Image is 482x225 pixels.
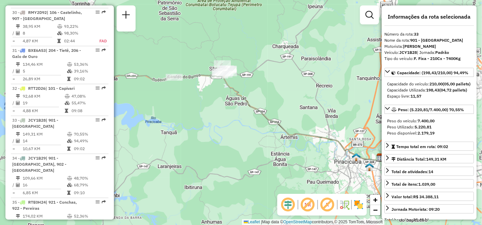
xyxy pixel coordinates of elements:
strong: Padrão [435,50,449,55]
div: Map data © contributors,© 2025 TomTom, Microsoft [242,219,384,225]
td: 26,89 KM [22,76,67,82]
span: BXE6A53 [28,48,46,53]
span: Capacidade: (198,43/210,00) 94,49% [397,70,468,75]
span: 149,31 KM [426,157,446,162]
em: Opções [96,118,100,122]
i: % de utilização da cubagem [57,31,62,35]
i: Total de Atividades [16,101,20,105]
span: 31 - [12,48,81,59]
div: Distância Total: [391,156,446,162]
strong: 5.220,81 [415,124,431,129]
strong: (04,72 pallets) [439,87,467,93]
td: / [12,30,16,37]
i: Distância Total [16,214,20,218]
td: 09:10 [74,189,106,196]
strong: 2.179,19 [418,130,435,136]
td: 92,68 KM [22,93,64,100]
td: = [12,145,16,152]
strong: JCY1B28 [399,50,417,55]
td: 149,31 KM [22,131,67,138]
div: Total hectolitro: [384,217,474,223]
em: Rota exportada [102,86,106,90]
a: OpenStreetMap [283,220,312,224]
em: Rota exportada [102,48,106,52]
a: Distância Total:149,31 KM [384,154,474,163]
em: Opções [96,86,100,90]
div: Motorista: [384,43,474,49]
i: Distância Total [16,176,20,180]
span: Tempo total em rota: 09:02 [396,144,448,149]
span: Peso: (5.220,81/7.400,00) 70,55% [398,107,464,112]
td: 5 [22,68,67,75]
i: Distância Total [16,62,20,66]
span: Total de atividades: [391,169,433,174]
a: Nova sessão e pesquisa [119,8,133,23]
strong: (05,00 pallets) [443,81,470,86]
td: 98,30% [64,30,92,37]
em: Opções [96,200,100,204]
i: Distância Total [16,132,20,136]
i: % de utilização do peso [57,24,62,28]
strong: 901 - [GEOGRAPHIC_DATA] [410,38,463,43]
span: 33 - [12,118,58,129]
td: 109,66 KM [22,175,67,182]
i: % de utilização do peso [67,62,72,66]
span: 34 - [12,156,66,173]
i: Total de Atividades [16,31,20,35]
td: = [12,76,16,82]
td: 48,70% [74,175,106,182]
span: RMY2D92 [28,10,47,15]
div: Capacidade Utilizada: [387,87,471,93]
i: Tempo total em rota [65,109,68,113]
span: 35 - [12,200,77,211]
a: Jornada Motorista: 09:20 [384,204,474,213]
span: | 101 - Capivari [45,86,75,91]
td: FAD [92,38,107,44]
div: Nome da rota: [384,37,474,43]
td: 39,16% [74,68,106,75]
span: | 901 - [GEOGRAPHIC_DATA], 902 - [GEOGRAPHIC_DATA] [12,156,66,173]
em: Opções [96,156,100,160]
a: Leaflet [244,220,260,224]
td: 4,87 KM [22,38,57,44]
td: 47,08% [71,93,105,100]
span: | 204 - Tietê, 206 - Galo de Ouro [12,48,81,59]
a: Zoom in [370,195,380,205]
i: Tempo total em rota [67,77,71,81]
span: JCY1B29 [28,156,46,161]
div: Número da rota: [384,31,474,37]
td: 94,49% [74,138,106,144]
a: Total de atividades:14 [384,167,474,176]
a: Capacidade: (198,43/210,00) 94,49% [384,68,474,77]
i: % de utilização da cubagem [67,183,72,187]
strong: 210,00 [429,81,443,86]
span: | [261,220,262,224]
td: 4,88 KM [22,107,64,114]
td: 55,47% [71,100,105,106]
div: Capacidade: (198,43/210,00) 94,49% [384,78,474,102]
i: Total de Atividades [16,69,20,73]
i: Tempo total em rota [67,191,71,195]
td: 10,67 KM [22,145,67,152]
strong: 7.400,00 [418,118,435,123]
i: % de utilização do peso [65,94,70,98]
td: 09:02 [74,76,106,82]
span: RTE0H24 [28,200,46,205]
td: 19 [22,100,64,106]
span: Ocultar deslocamento [280,197,296,213]
i: Total de Atividades [16,183,20,187]
i: Total de Atividades [16,139,20,143]
td: 14 [22,138,67,144]
div: Jornada Motorista: 09:20 [391,206,440,212]
td: 38,95 KM [22,23,57,30]
td: / [12,182,16,188]
span: Exibir NR [300,197,316,213]
span: + [373,196,378,204]
em: Rota exportada [102,10,106,14]
span: − [373,206,378,214]
span: | 901 - [GEOGRAPHIC_DATA] [12,118,58,129]
td: 09:08 [71,107,105,114]
strong: 198,43 [426,87,439,93]
img: UDC Light Armazém Piracicaba [352,153,361,162]
span: | 921 - Conchas, 922 - Pereiras [12,200,77,211]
